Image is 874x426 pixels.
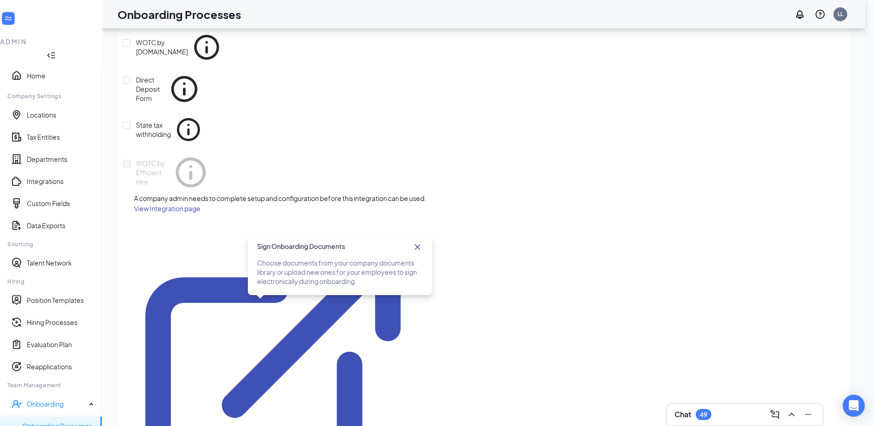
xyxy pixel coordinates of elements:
[700,411,707,419] div: 49
[27,199,94,208] a: Custom Fields
[47,51,56,60] svg: Collapse
[838,10,843,18] div: LL
[675,409,691,420] h3: Chat
[784,407,799,422] button: ChevronUp
[169,73,200,105] svg: Info
[7,278,94,285] div: Hiring
[4,14,13,23] svg: WorkstreamLogo
[257,258,423,286] div: Choose documents from your company documents library or upload new ones for your employees to sig...
[27,221,94,230] a: Data Exports
[768,407,782,422] button: ComposeMessage
[803,409,814,420] svg: Minimize
[134,38,192,56] span: WOTC by [DOMAIN_NAME]
[412,242,423,253] svg: Cross
[843,395,865,417] div: Open Intercom Messenger
[11,398,22,409] svg: UserCheck
[7,92,94,100] div: Company Settings
[27,362,94,371] a: Reapplications
[794,9,805,20] svg: Notifications
[134,75,169,103] span: Direct Deposit Form
[801,407,815,422] button: Minimize
[173,154,209,190] svg: Info
[815,9,826,20] svg: QuestionInfo
[27,340,94,349] a: Evaluation Plan
[27,154,94,164] a: Departments
[257,242,345,253] span: Sign Onboarding Documents
[769,409,780,420] svg: ComposeMessage
[27,71,94,80] a: Home
[175,116,202,143] svg: Info
[27,399,86,408] div: Onboarding
[27,318,94,327] a: Hiring Processes
[117,6,241,22] h1: Onboarding Processes
[27,258,94,267] a: Talent Network
[192,32,222,62] svg: Info
[134,159,173,186] span: WOTC by Efficient Hire
[134,194,426,202] span: A company admin needs to complete setup and configuration before this integration can be used.
[7,240,94,248] div: Sourcing
[27,132,94,142] a: Tax Entities
[786,409,797,420] svg: ChevronUp
[7,381,94,389] div: Team Management
[27,110,94,119] a: Locations
[27,177,94,186] a: Integrations
[27,296,94,305] a: Position Templates
[134,120,175,139] span: State tax withholding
